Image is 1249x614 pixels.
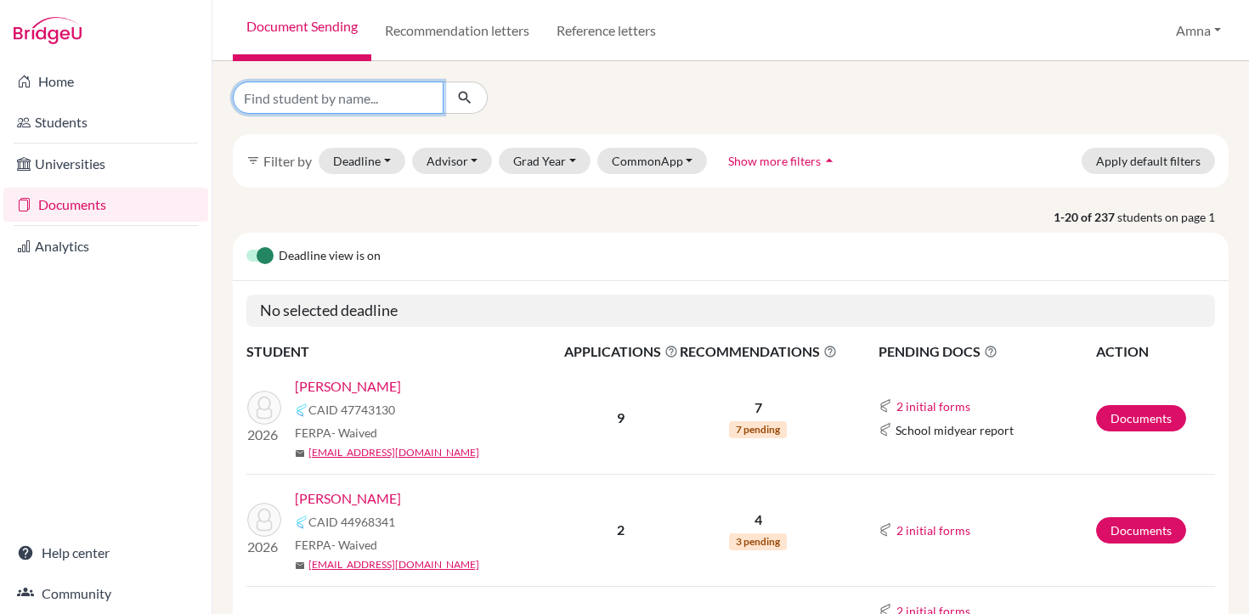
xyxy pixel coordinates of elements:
a: Universities [3,147,208,181]
span: mail [295,560,305,571]
img: Khan, Sharyar [247,391,281,425]
span: - Waived [331,538,377,552]
a: Students [3,105,208,139]
a: Analytics [3,229,208,263]
th: ACTION [1095,341,1215,363]
span: School midyear report [896,421,1014,439]
span: CAID 47743130 [308,401,395,419]
p: 4 [680,510,837,530]
span: Filter by [263,153,312,169]
button: Show more filtersarrow_drop_up [714,148,852,174]
th: STUDENT [246,341,563,363]
a: [PERSON_NAME] [295,488,401,509]
a: Documents [1096,517,1186,544]
img: Common App logo [879,423,892,437]
span: Show more filters [728,154,821,168]
button: 2 initial forms [896,397,971,416]
button: Deadline [319,148,405,174]
a: Home [3,65,208,99]
span: FERPA [295,536,377,554]
h5: No selected deadline [246,295,1215,327]
span: mail [295,448,305,459]
span: RECOMMENDATIONS [680,341,837,362]
button: Grad Year [499,148,591,174]
a: [EMAIL_ADDRESS][DOMAIN_NAME] [308,445,479,460]
span: FERPA [295,424,377,442]
span: APPLICATIONS [564,341,678,362]
p: 7 [680,397,837,418]
input: Find student by name... [233,82,444,114]
span: PENDING DOCS [879,341,1095,362]
b: 9 [617,409,624,425]
b: 2 [617,521,624,538]
img: Bridge-U [14,17,82,44]
img: Common App logo [295,515,308,529]
span: 7 pending [729,421,787,438]
span: CAID 44968341 [308,513,395,531]
span: - Waived [331,425,377,440]
a: [EMAIL_ADDRESS][DOMAIN_NAME] [308,557,479,572]
span: students on page 1 [1117,208,1229,226]
button: Advisor [412,148,493,174]
i: arrow_drop_up [821,152,838,169]
a: Documents [1096,405,1186,431]
button: Amna [1168,14,1229,47]
button: CommonApp [597,148,708,174]
span: Deadline view is on [279,246,381,267]
strong: 1-20 of 237 [1054,208,1117,226]
a: Documents [3,188,208,222]
a: Help center [3,536,208,570]
p: 2026 [247,537,281,557]
p: 2026 [247,425,281,445]
a: Community [3,577,208,611]
span: 3 pending [729,533,787,550]
img: Common App logo [879,399,892,413]
button: 2 initial forms [896,521,971,540]
button: Apply default filters [1082,148,1215,174]
a: [PERSON_NAME] [295,376,401,397]
img: Arif, Adam [247,503,281,537]
img: Common App logo [295,403,308,417]
i: filter_list [246,154,260,167]
img: Common App logo [879,523,892,537]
